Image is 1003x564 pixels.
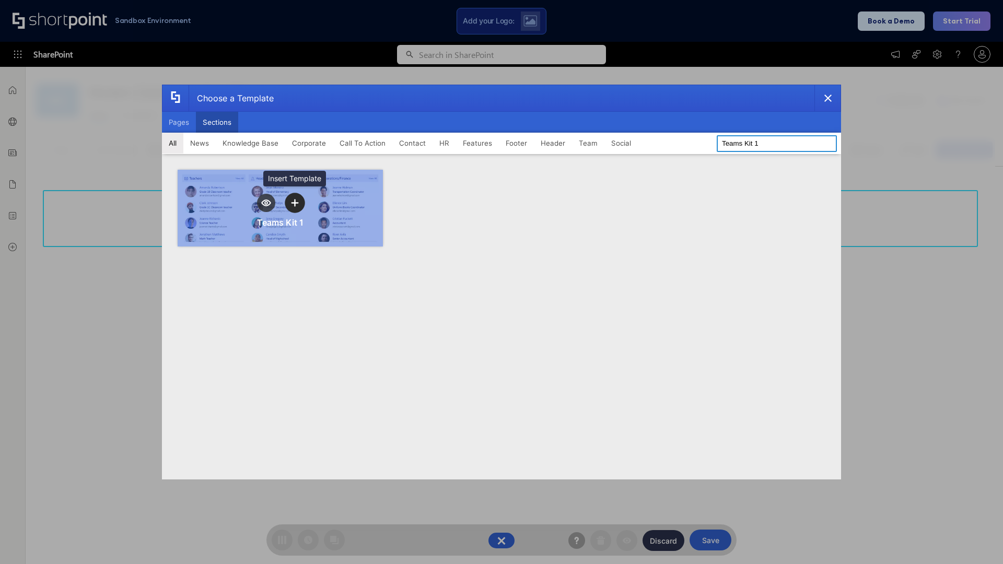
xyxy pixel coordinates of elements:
div: Teams Kit 1 [257,217,304,228]
iframe: Chat Widget [951,514,1003,564]
button: Features [456,133,499,154]
button: Pages [162,112,196,133]
button: Sections [196,112,238,133]
button: Social [604,133,638,154]
div: Choose a Template [189,85,274,111]
button: Call To Action [333,133,392,154]
button: News [183,133,216,154]
button: Header [534,133,572,154]
button: Footer [499,133,534,154]
button: Corporate [285,133,333,154]
button: HR [433,133,456,154]
input: Search [717,135,837,152]
button: Knowledge Base [216,133,285,154]
div: template selector [162,85,841,479]
button: All [162,133,183,154]
button: Team [572,133,604,154]
button: Contact [392,133,433,154]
